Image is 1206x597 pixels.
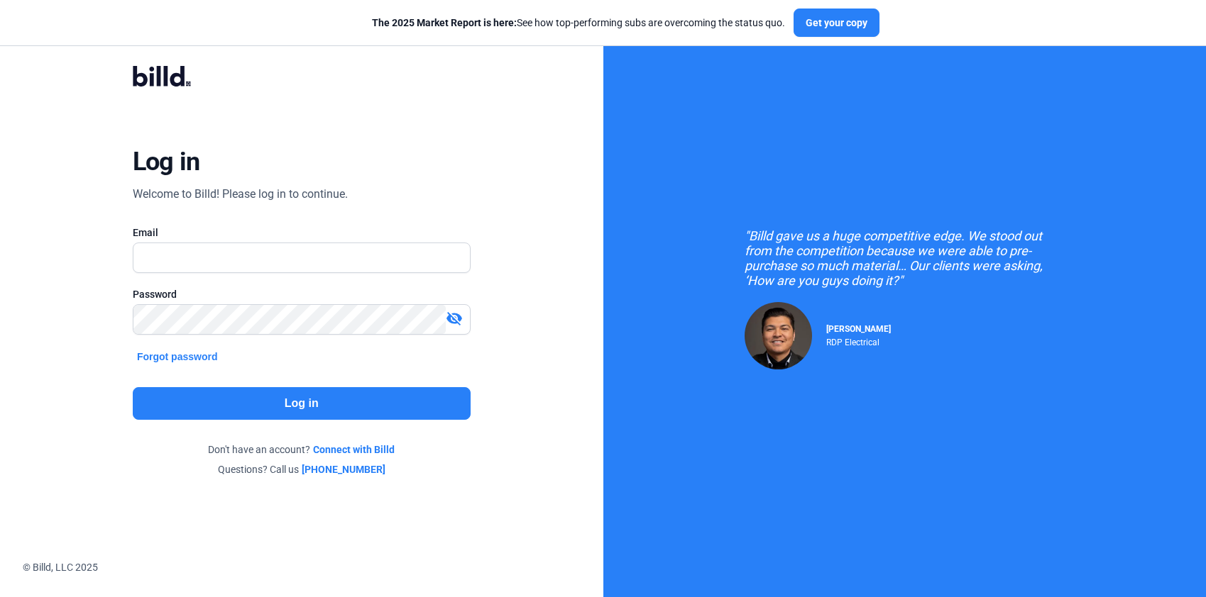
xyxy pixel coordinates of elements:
[302,462,385,476] a: [PHONE_NUMBER]
[133,225,471,240] div: Email
[133,462,471,476] div: Questions? Call us
[133,287,471,301] div: Password
[133,349,222,364] button: Forgot password
[133,387,471,420] button: Log in
[745,228,1064,288] div: "Billd gave us a huge competitive edge. We stood out from the competition because we were able to...
[794,9,879,37] button: Get your copy
[826,324,891,334] span: [PERSON_NAME]
[446,310,463,327] mat-icon: visibility_off
[133,186,348,203] div: Welcome to Billd! Please log in to continue.
[313,442,395,457] a: Connect with Billd
[372,17,517,28] span: The 2025 Market Report is here:
[133,146,200,177] div: Log in
[826,334,891,347] div: RDP Electrical
[133,442,471,457] div: Don't have an account?
[372,16,785,30] div: See how top-performing subs are overcoming the status quo.
[745,302,812,369] img: Raul Pacheco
